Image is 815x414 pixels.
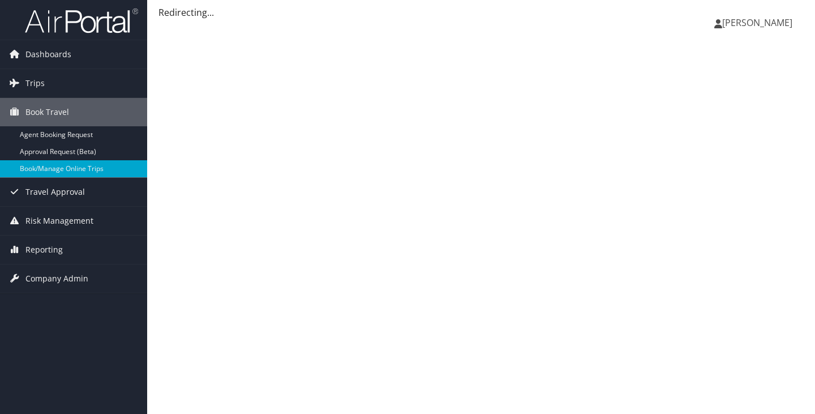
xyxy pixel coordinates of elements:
[25,264,88,293] span: Company Admin
[25,236,63,264] span: Reporting
[25,178,85,206] span: Travel Approval
[25,7,138,34] img: airportal-logo.png
[158,6,804,19] div: Redirecting...
[25,40,71,69] span: Dashboards
[722,16,792,29] span: [PERSON_NAME]
[714,6,804,40] a: [PERSON_NAME]
[25,207,93,235] span: Risk Management
[25,98,69,126] span: Book Travel
[25,69,45,97] span: Trips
